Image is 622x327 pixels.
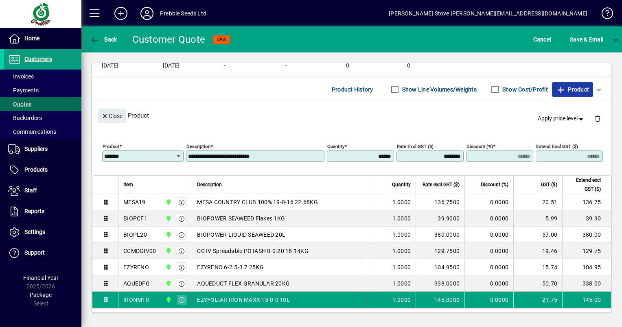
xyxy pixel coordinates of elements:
span: Quantity [392,180,411,189]
span: Invoices [8,73,34,80]
label: Show Line Volumes/Weights [401,85,477,94]
div: IRONM10 [123,296,149,304]
td: 15.74 [513,259,562,275]
div: Prebble Seeds Ltd [160,7,206,20]
span: AQUEDUCT FLEX GRANULAR 20KG [197,279,290,288]
span: 0 [407,63,410,69]
td: 136.75 [562,194,611,210]
span: Payments [8,87,39,94]
div: 380.0000 [421,231,460,239]
td: 104.95 [562,259,611,275]
span: CHRISTCHURCH [163,198,173,207]
span: Apply price level [538,114,585,123]
td: 0.0000 [464,259,513,275]
span: Products [24,166,48,173]
div: [PERSON_NAME] Stove [PERSON_NAME][EMAIL_ADDRESS][DOMAIN_NAME] [389,7,587,20]
span: BIOPOWER SEAWEED Flakes 1KG [197,214,285,222]
span: Close [101,109,123,123]
span: 1.0000 [392,214,411,222]
button: Add [108,6,134,21]
button: Delete [588,109,607,128]
span: Description [197,180,222,189]
span: CHRISTCHURCH [163,246,173,255]
td: 50.70 [513,275,562,292]
span: Product History [332,83,373,96]
span: Product [556,83,589,96]
a: Backorders [4,111,81,125]
a: Suppliers [4,139,81,159]
div: EZYRENO [123,263,149,271]
span: CHRISTCHURCH [163,295,173,304]
div: BIOPCF1 [123,214,147,222]
a: Products [4,160,81,180]
span: Back [90,36,117,43]
span: GST ($) [541,180,557,189]
span: [DATE] [102,63,118,69]
span: Suppliers [24,146,48,152]
button: Product History [329,82,377,97]
span: 1.0000 [392,247,411,255]
div: 338.0000 [421,279,460,288]
button: Profile [134,6,160,21]
span: Communications [8,129,56,135]
span: CHRISTCHURCH [163,279,173,288]
button: Save & Email [566,32,607,47]
div: 136.7500 [421,198,460,206]
app-page-header-button: Close [96,112,128,119]
span: 1.0000 [392,279,411,288]
td: 57.00 [513,227,562,243]
a: Home [4,28,81,49]
span: Financial Year [23,275,59,281]
span: Quotes [8,101,31,107]
a: Payments [4,83,81,97]
td: 19.46 [513,243,562,259]
td: 145.00 [562,292,611,308]
span: MESA COUNTRY CLUB 100% 19-0-16 22.68KG [197,198,318,206]
span: 1.0000 [392,296,411,304]
span: Discount (%) [481,180,508,189]
label: Show Cost/Profit [501,85,548,94]
mat-label: Discount (%) [466,144,493,149]
span: Item [123,180,133,189]
span: Extend excl GST ($) [567,176,601,194]
div: CCMDGIV00 [123,247,156,255]
td: 129.75 [562,243,611,259]
td: 0.0000 [464,210,513,227]
span: Backorders [8,115,42,121]
span: - [224,63,226,69]
span: 0 [346,63,349,69]
a: Invoices [4,70,81,83]
span: Support [24,249,45,256]
td: 0.0000 [464,227,513,243]
a: Support [4,243,81,263]
div: 129.7500 [421,247,460,255]
td: 0.0000 [464,275,513,292]
span: Rate excl GST ($) [423,180,460,189]
span: Customers [24,56,52,62]
a: Reports [4,201,81,222]
div: BIOPL20 [123,231,147,239]
span: EZYRENO 6-2.5-3.7 25KG [197,263,264,271]
td: 0.0000 [464,194,513,210]
div: 39.9000 [421,214,460,222]
td: 0.0000 [464,243,513,259]
div: 104.9500 [421,263,460,271]
div: 145.0000 [421,296,460,304]
span: 1.0000 [392,198,411,206]
button: Apply price level [534,111,588,126]
span: [DATE] [163,63,180,69]
a: Communications [4,125,81,139]
app-page-header-button: Delete [588,115,607,122]
button: Cancel [531,32,553,47]
span: Staff [24,187,37,194]
span: 1.0000 [392,263,411,271]
td: 39.90 [562,210,611,227]
mat-label: Product [103,144,119,149]
mat-label: Quantity [327,144,344,149]
a: Staff [4,181,81,201]
span: Settings [24,229,45,235]
span: - [285,63,287,69]
td: 5.99 [513,210,562,227]
span: CHRISTCHURCH [163,263,173,272]
td: 380.00 [562,227,611,243]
